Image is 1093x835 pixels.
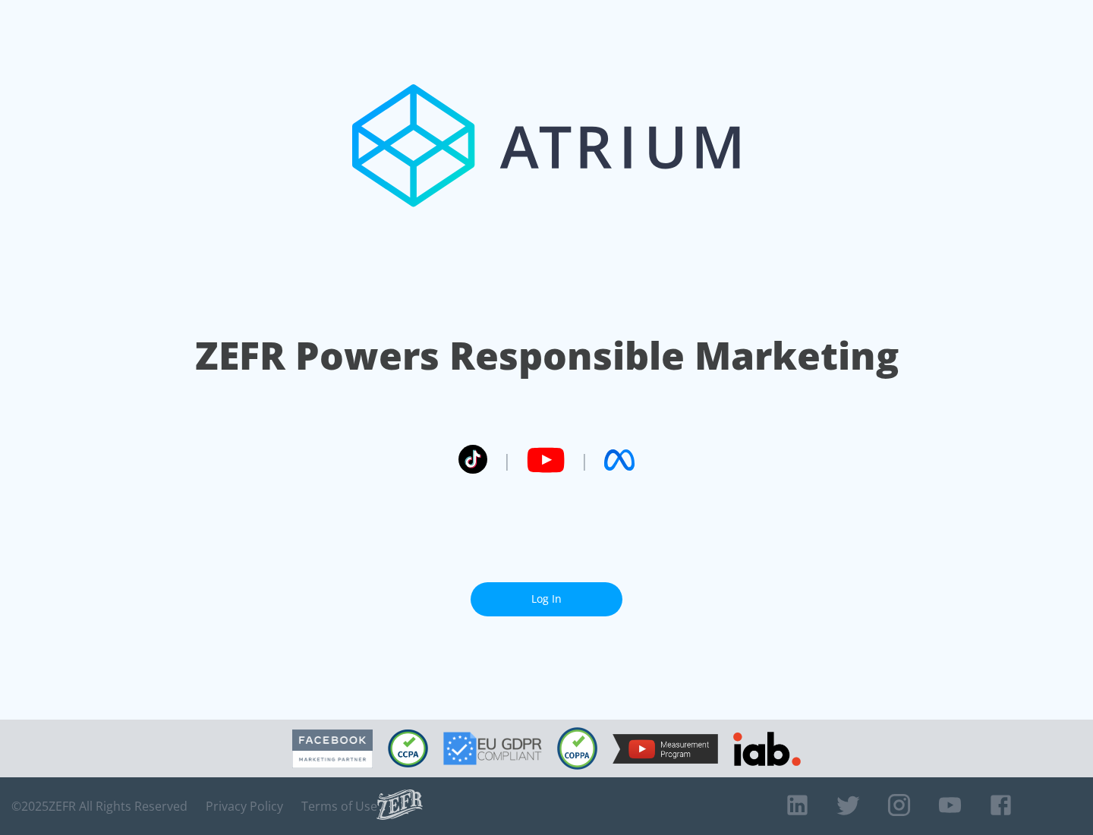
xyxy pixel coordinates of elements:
span: | [580,449,589,471]
span: © 2025 ZEFR All Rights Reserved [11,799,187,814]
img: COPPA Compliant [557,727,597,770]
span: | [502,449,512,471]
img: GDPR Compliant [443,732,542,765]
img: CCPA Compliant [388,729,428,767]
a: Privacy Policy [206,799,283,814]
img: IAB [733,732,801,766]
img: Facebook Marketing Partner [292,729,373,768]
h1: ZEFR Powers Responsible Marketing [195,329,899,382]
a: Terms of Use [301,799,377,814]
img: YouTube Measurement Program [613,734,718,764]
a: Log In [471,582,622,616]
